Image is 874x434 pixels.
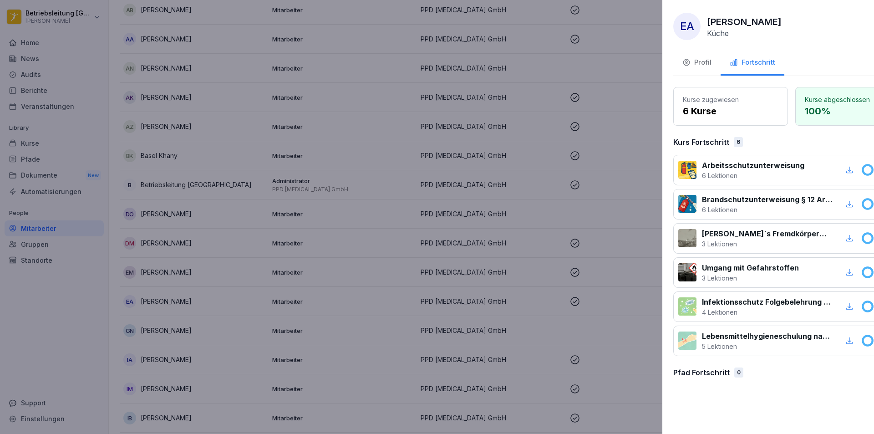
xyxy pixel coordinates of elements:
[673,137,729,148] p: Kurs Fortschritt
[730,57,775,68] div: Fortschritt
[707,29,729,38] p: Küche
[702,160,804,171] p: Arbeitsschutzunterweisung
[702,296,833,307] p: Infektionsschutz Folgebelehrung (nach §43 IfSG)
[702,307,833,317] p: 4 Lektionen
[673,13,701,40] div: EA
[702,331,833,342] p: Lebensmittelhygieneschulung nach EU-Verordnung (EG) Nr. 852 / 2004
[734,368,743,378] div: 0
[702,228,833,239] p: [PERSON_NAME]`s Fremdkörpermanagement
[683,95,778,104] p: Kurse zugewiesen
[721,51,784,76] button: Fortschritt
[707,15,782,29] p: [PERSON_NAME]
[673,51,721,76] button: Profil
[683,104,778,118] p: 6 Kurse
[702,262,799,273] p: Umgang mit Gefahrstoffen
[673,367,730,378] p: Pfad Fortschritt
[682,57,711,68] div: Profil
[702,205,833,214] p: 6 Lektionen
[702,171,804,180] p: 6 Lektionen
[702,342,833,351] p: 5 Lektionen
[702,239,833,249] p: 3 Lektionen
[702,194,833,205] p: Brandschutzunterweisung § 12 ArbSchG
[734,137,743,147] div: 6
[702,273,799,283] p: 3 Lektionen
